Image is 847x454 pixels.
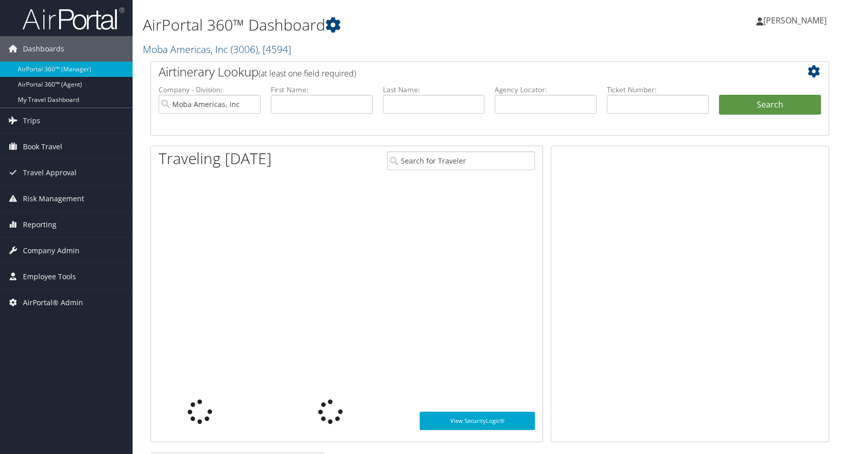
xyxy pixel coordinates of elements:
span: (at least one field required) [259,68,356,79]
span: [PERSON_NAME] [763,15,827,26]
span: Company Admin [23,238,80,263]
h1: AirPortal 360™ Dashboard [143,14,605,36]
span: Trips [23,108,40,133]
a: Moba Americas, Inc [143,42,291,56]
h2: Airtinerary Lookup [159,63,764,81]
span: Risk Management [23,186,84,211]
span: AirPortal® Admin [23,290,83,315]
label: Last Name: [383,85,485,95]
input: Search for Traveler [387,151,535,170]
span: Travel Approval [23,160,76,185]
span: Employee Tools [23,264,76,289]
label: Company - Division: [159,85,261,95]
span: Reporting [23,212,57,237]
label: First Name: [271,85,373,95]
h1: Traveling [DATE] [159,148,272,169]
span: ( 3006 ) [230,42,258,56]
label: Ticket Number: [607,85,709,95]
label: Agency Locator: [495,85,597,95]
a: View SecurityLogic® [420,412,535,430]
span: Dashboards [23,36,64,62]
img: airportal-logo.png [22,7,124,31]
button: Search [719,95,821,115]
span: Book Travel [23,134,62,159]
a: [PERSON_NAME] [756,5,837,36]
span: , [ 4594 ] [258,42,291,56]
